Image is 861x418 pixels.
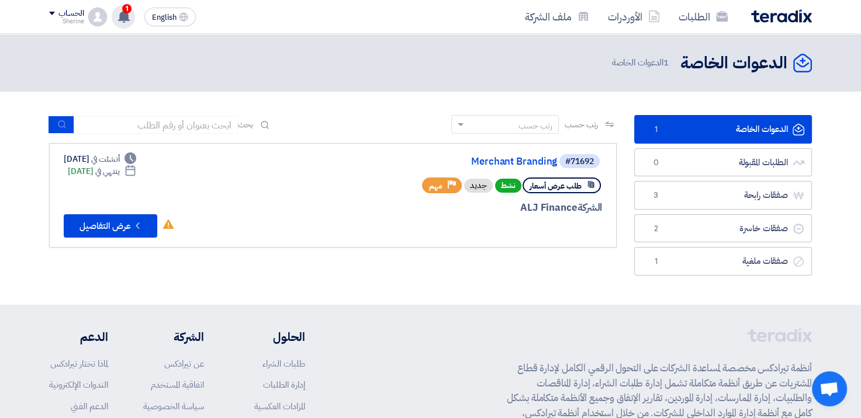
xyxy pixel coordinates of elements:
[323,156,557,167] a: Merchant Branding
[144,8,196,26] button: English
[254,400,305,413] a: المزادات العكسية
[88,8,107,26] img: profile_test.png
[578,200,603,215] span: الشركة
[634,148,812,177] a: الطلبات المقبولة0
[516,3,599,30] a: ملف الشركة
[122,4,132,13] span: 1
[58,9,84,19] div: الحساب
[429,180,442,191] span: مهم
[751,9,812,23] img: Teradix logo
[49,328,108,346] li: الدعم
[649,124,663,135] span: 1
[74,116,238,134] input: ابحث بعنوان أو رقم الطلب
[649,223,663,235] span: 2
[151,378,204,391] a: اتفاقية المستخدم
[95,165,119,177] span: ينتهي في
[143,328,204,346] li: الشركة
[49,18,84,25] div: Sherine
[634,247,812,276] a: صفقات ملغية1
[663,56,669,69] span: 1
[649,256,663,267] span: 1
[649,190,663,201] span: 3
[530,180,582,191] span: طلب عرض أسعار
[634,214,812,243] a: صفقات خاسرة2
[68,165,136,177] div: [DATE]
[812,371,847,406] div: Open chat
[238,119,253,131] span: بحث
[263,378,305,391] a: إدارة الطلبات
[64,153,136,165] div: [DATE]
[49,378,108,391] a: الندوات الإلكترونية
[565,158,594,166] div: #71692
[64,214,157,238] button: عرض التفاصيل
[634,115,812,144] a: الدعوات الخاصة1
[321,200,602,215] div: ALJ Finance
[91,153,119,165] span: أنشئت في
[669,3,737,30] a: الطلبات
[50,357,108,370] a: لماذا تختار تيرادكس
[565,119,598,131] span: رتب حسب
[152,13,177,22] span: English
[634,181,812,210] a: صفقات رابحة3
[239,328,305,346] li: الحلول
[164,357,204,370] a: عن تيرادكس
[71,400,108,413] a: الدعم الفني
[649,157,663,169] span: 0
[680,52,787,75] h2: الدعوات الخاصة
[262,357,305,370] a: طلبات الشراء
[464,179,493,193] div: جديد
[599,3,669,30] a: الأوردرات
[518,120,552,132] div: رتب حسب
[611,56,671,69] span: الدعوات الخاصة
[495,179,521,193] span: نشط
[143,400,204,413] a: سياسة الخصوصية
